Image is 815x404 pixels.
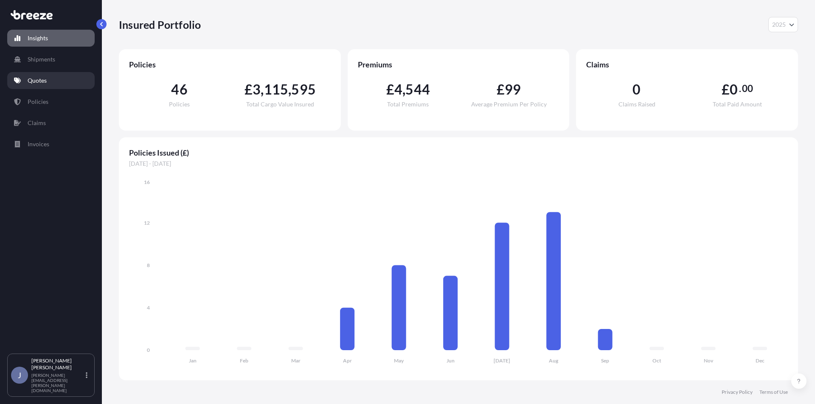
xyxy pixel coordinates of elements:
a: Policies [7,93,95,110]
a: Privacy Policy [722,389,753,396]
tspan: 8 [147,262,150,268]
span: , [288,83,291,96]
span: 544 [405,83,430,96]
tspan: 0 [147,347,150,353]
span: Claims Raised [618,101,655,107]
span: 0 [730,83,738,96]
a: Invoices [7,136,95,153]
tspan: Mar [291,357,301,364]
a: Insights [7,30,95,47]
tspan: Nov [704,357,714,364]
span: £ [497,83,505,96]
tspan: Apr [343,357,352,364]
a: Claims [7,114,95,131]
tspan: Jan [189,357,197,364]
span: 00 [742,85,753,92]
span: Policies Issued (£) [129,148,788,158]
span: Total Cargo Value Insured [246,101,314,107]
p: Shipments [28,55,55,64]
tspan: Jun [447,357,455,364]
span: 2025 [772,20,786,29]
span: £ [722,83,730,96]
p: [PERSON_NAME] [PERSON_NAME] [31,357,84,371]
span: 46 [171,83,187,96]
span: Average Premium Per Policy [471,101,547,107]
span: Total Paid Amount [713,101,762,107]
p: [PERSON_NAME][EMAIL_ADDRESS][PERSON_NAME][DOMAIN_NAME] [31,373,84,393]
span: [DATE] - [DATE] [129,159,788,168]
p: Quotes [28,76,47,85]
span: 0 [632,83,641,96]
tspan: 16 [144,179,150,185]
span: 115 [264,83,289,96]
p: Claims [28,119,46,127]
tspan: Sep [601,357,609,364]
span: Claims [586,59,788,70]
p: Insured Portfolio [119,18,201,31]
tspan: [DATE] [494,357,510,364]
span: , [402,83,405,96]
tspan: 12 [144,220,150,226]
a: Quotes [7,72,95,89]
p: Insights [28,34,48,42]
span: J [18,371,21,379]
tspan: May [394,357,404,364]
span: 99 [505,83,521,96]
span: Policies [169,101,190,107]
span: Total Premiums [387,101,429,107]
button: Year Selector [768,17,798,32]
a: Shipments [7,51,95,68]
span: Policies [129,59,331,70]
a: Terms of Use [759,389,788,396]
span: , [261,83,264,96]
tspan: Oct [652,357,661,364]
span: . [739,85,741,92]
span: 595 [291,83,316,96]
p: Invoices [28,140,49,148]
span: £ [386,83,394,96]
tspan: Aug [549,357,559,364]
span: Premiums [358,59,559,70]
p: Policies [28,98,48,106]
span: £ [244,83,253,96]
tspan: Feb [240,357,248,364]
span: 3 [253,83,261,96]
tspan: Dec [756,357,764,364]
tspan: 4 [147,304,150,311]
span: 4 [394,83,402,96]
